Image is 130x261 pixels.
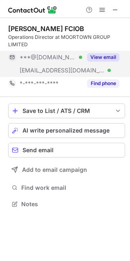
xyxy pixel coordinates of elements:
[20,54,76,61] span: ***@[DOMAIN_NAME]
[8,198,125,210] button: Notes
[22,127,110,134] span: AI write personalized message
[22,147,54,153] span: Send email
[8,143,125,157] button: Send email
[20,67,105,74] span: [EMAIL_ADDRESS][DOMAIN_NAME]
[8,103,125,118] button: save-profile-one-click
[87,79,119,88] button: Reveal Button
[21,184,122,191] span: Find work email
[8,34,125,48] div: Operations Director at MOORTOWN GROUP LIMITED
[21,200,122,208] span: Notes
[22,166,87,173] span: Add to email campaign
[87,53,119,61] button: Reveal Button
[8,182,125,193] button: Find work email
[8,25,84,33] div: [PERSON_NAME] FCIOB
[8,162,125,177] button: Add to email campaign
[8,5,57,15] img: ContactOut v5.3.10
[22,108,111,114] div: Save to List / ATS / CRM
[8,123,125,138] button: AI write personalized message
